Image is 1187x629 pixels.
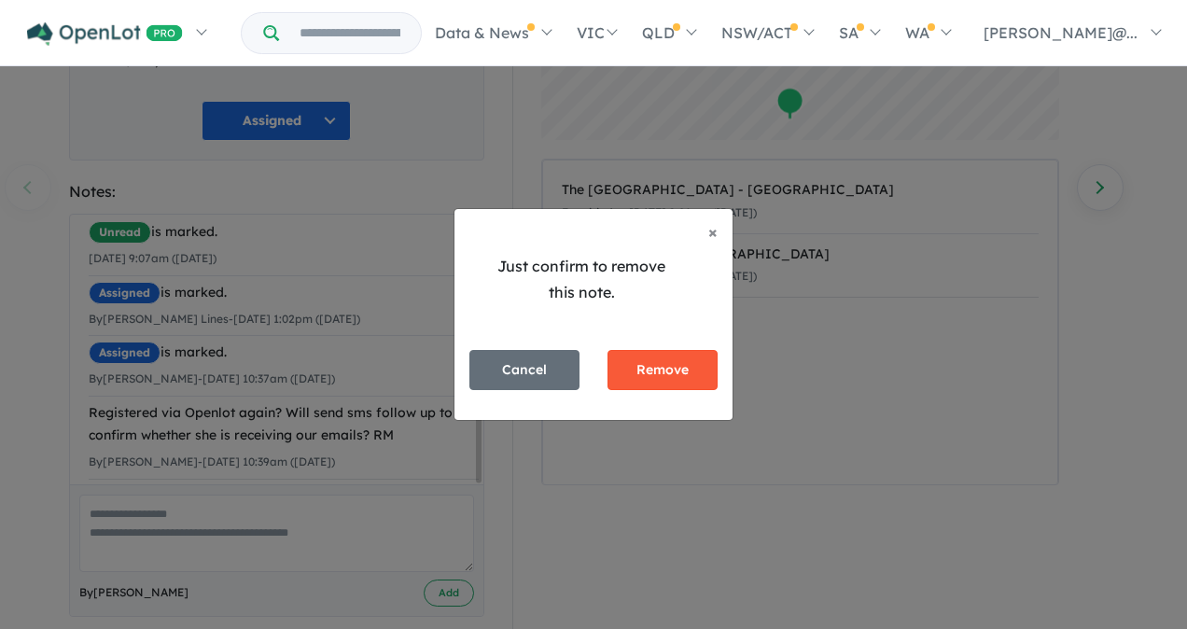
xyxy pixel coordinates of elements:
img: Openlot PRO Logo White [27,22,183,46]
span: [PERSON_NAME]@... [984,23,1138,42]
button: Cancel [469,350,580,390]
span: × [708,221,718,243]
input: Try estate name, suburb, builder or developer [283,13,417,53]
div: Just confirm to remove this note. [469,254,693,304]
button: Remove [607,350,718,390]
